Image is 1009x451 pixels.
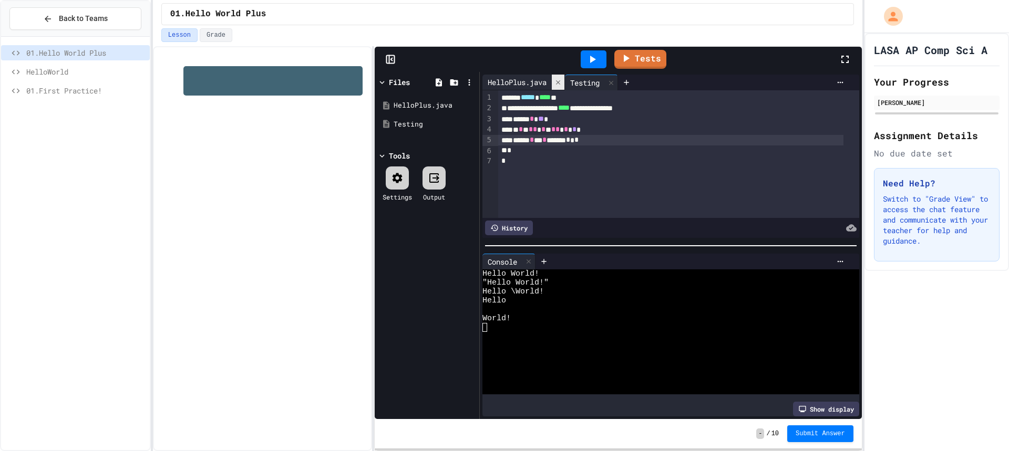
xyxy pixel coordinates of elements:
[874,43,987,57] h1: LASA AP Comp Sci A
[200,28,232,42] button: Grade
[614,50,666,69] a: Tests
[877,98,996,107] div: [PERSON_NAME]
[482,77,552,88] div: HelloPlus.java
[482,156,493,166] div: 7
[161,28,198,42] button: Lesson
[482,278,549,287] span: "Hello World!"
[383,192,412,202] div: Settings
[482,269,539,278] span: Hello World!
[482,114,493,124] div: 3
[389,77,410,88] div: Files
[423,192,445,202] div: Output
[482,256,522,267] div: Console
[766,429,770,438] span: /
[26,85,146,96] span: 01.First Practice!
[482,314,511,323] span: World!
[787,425,853,442] button: Submit Answer
[482,254,536,269] div: Console
[482,124,493,135] div: 4
[796,429,845,438] span: Submit Answer
[482,287,544,296] span: Hello \World!
[482,146,493,156] div: 6
[874,128,1000,143] h2: Assignment Details
[873,4,905,28] div: My Account
[883,194,991,246] p: Switch to "Grade View" to access the chat feature and communicate with your teacher for help and ...
[485,221,533,235] div: History
[394,100,476,111] div: HelloPlus.java
[482,296,506,305] span: Hello
[883,177,991,190] h3: Need Help?
[394,119,476,130] div: Testing
[26,47,146,58] span: 01.Hello World Plus
[793,402,859,416] div: Show display
[565,77,605,88] div: Testing
[9,7,141,30] button: Back to Teams
[756,428,764,439] span: -
[874,75,1000,89] h2: Your Progress
[565,75,618,90] div: Testing
[389,150,410,161] div: Tools
[771,429,779,438] span: 10
[482,135,493,145] div: 5
[482,75,565,90] div: HelloPlus.java
[59,13,108,24] span: Back to Teams
[26,66,146,77] span: HelloWorld
[874,147,1000,160] div: No due date set
[170,8,266,20] span: 01.Hello World Plus
[482,103,493,113] div: 2
[482,92,493,103] div: 1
